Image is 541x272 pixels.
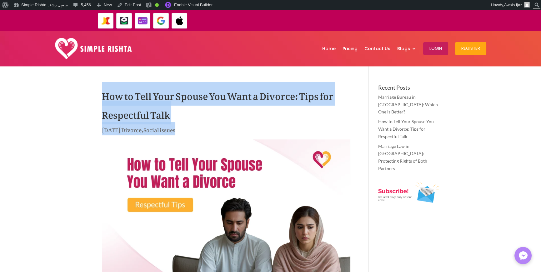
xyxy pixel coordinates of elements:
[397,32,416,65] a: Blogs
[504,3,522,7] span: Awais Ijaz
[423,42,448,55] button: Login
[143,122,175,135] a: Social issues
[378,85,439,93] h4: Recent Posts
[455,42,486,55] button: Register
[455,32,486,65] a: Register
[322,32,336,65] a: Home
[378,94,438,115] a: Marriage Bureau in [GEOGRAPHIC_DATA]: Which One is Better?
[517,249,529,262] img: Messenger
[364,32,390,65] a: Contact Us
[378,119,434,139] a: How to Tell Your Spouse You Want a Divorce: Tips for Respectful Talk
[378,144,427,171] a: Marriage Law in [GEOGRAPHIC_DATA]: Protecting Rights of Both Partners
[102,122,121,135] span: [DATE]
[155,3,159,7] div: Good
[102,85,350,125] h1: How to Tell Your Spouse You Want a Divorce: Tips for Respectful Talk
[121,122,142,135] a: Divorce
[423,32,448,65] a: Login
[102,125,350,138] p: | ,
[343,32,358,65] a: Pricing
